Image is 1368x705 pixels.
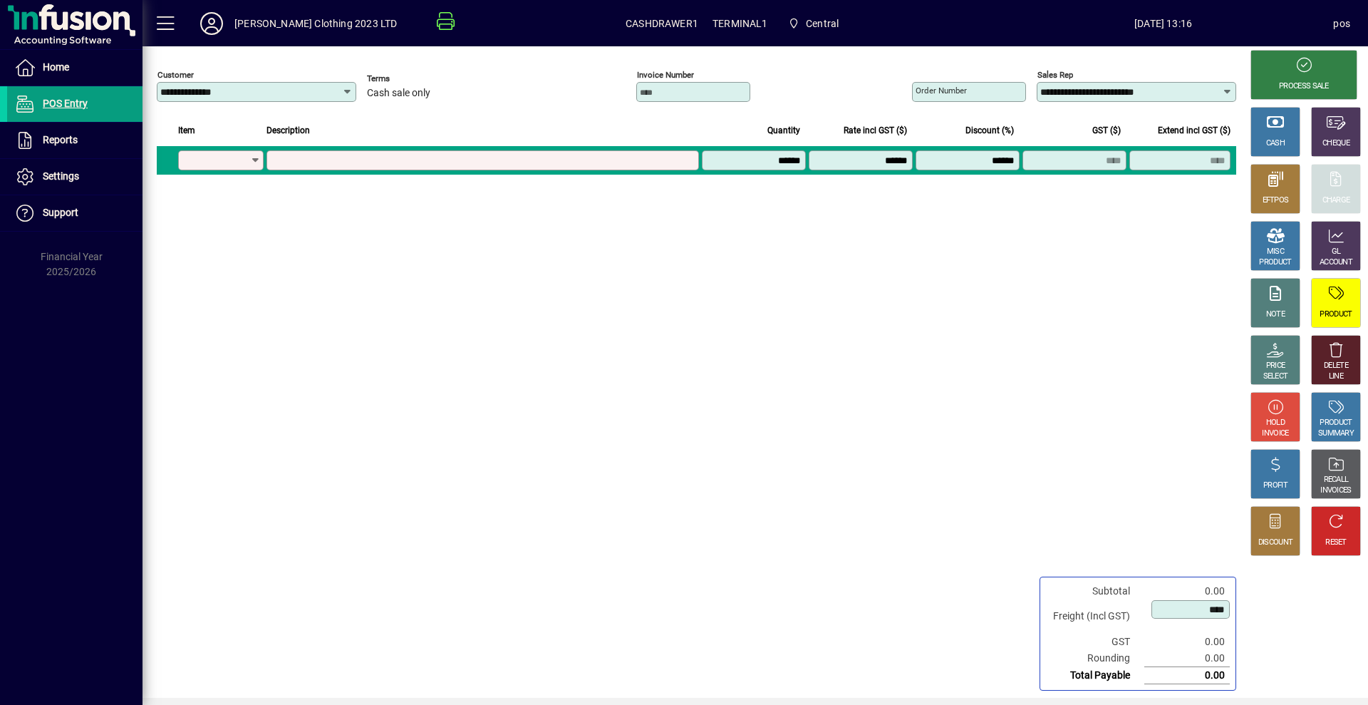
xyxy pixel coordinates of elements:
[1322,195,1350,206] div: CHARGE
[1046,667,1144,684] td: Total Payable
[1324,361,1348,371] div: DELETE
[1320,309,1352,320] div: PRODUCT
[7,123,142,158] a: Reports
[1279,81,1329,92] div: PROCESS SALE
[1046,583,1144,599] td: Subtotal
[1263,371,1288,382] div: SELECT
[1322,138,1349,149] div: CHEQUE
[1144,667,1230,684] td: 0.00
[1046,634,1144,650] td: GST
[7,159,142,195] a: Settings
[712,12,768,35] span: TERMINAL1
[367,74,452,83] span: Terms
[1318,428,1354,439] div: SUMMARY
[782,11,845,36] span: Central
[1266,309,1285,320] div: NOTE
[1325,537,1347,548] div: RESET
[1263,480,1287,491] div: PROFIT
[1144,583,1230,599] td: 0.00
[367,88,430,99] span: Cash sale only
[178,123,195,138] span: Item
[1267,247,1284,257] div: MISC
[7,50,142,86] a: Home
[1092,123,1121,138] span: GST ($)
[767,123,800,138] span: Quantity
[7,195,142,231] a: Support
[43,134,78,145] span: Reports
[1258,537,1292,548] div: DISCOUNT
[1262,428,1288,439] div: INVOICE
[1320,257,1352,268] div: ACCOUNT
[234,12,397,35] div: [PERSON_NAME] Clothing 2023 LTD
[1046,650,1144,667] td: Rounding
[157,70,194,80] mat-label: Customer
[189,11,234,36] button: Profile
[1320,485,1351,496] div: INVOICES
[1158,123,1230,138] span: Extend incl GST ($)
[626,12,698,35] span: CASHDRAWER1
[1046,599,1144,634] td: Freight (Incl GST)
[1329,371,1343,382] div: LINE
[1263,195,1289,206] div: EFTPOS
[1266,418,1285,428] div: HOLD
[806,12,839,35] span: Central
[1320,418,1352,428] div: PRODUCT
[1259,257,1291,268] div: PRODUCT
[43,98,88,109] span: POS Entry
[1266,361,1285,371] div: PRICE
[916,86,967,96] mat-label: Order number
[965,123,1014,138] span: Discount (%)
[43,207,78,218] span: Support
[1144,634,1230,650] td: 0.00
[1144,650,1230,667] td: 0.00
[637,70,694,80] mat-label: Invoice number
[993,12,1334,35] span: [DATE] 13:16
[1266,138,1285,149] div: CASH
[1037,70,1073,80] mat-label: Sales rep
[43,170,79,182] span: Settings
[43,61,69,73] span: Home
[1324,475,1349,485] div: RECALL
[266,123,310,138] span: Description
[844,123,907,138] span: Rate incl GST ($)
[1332,247,1341,257] div: GL
[1333,12,1350,35] div: pos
